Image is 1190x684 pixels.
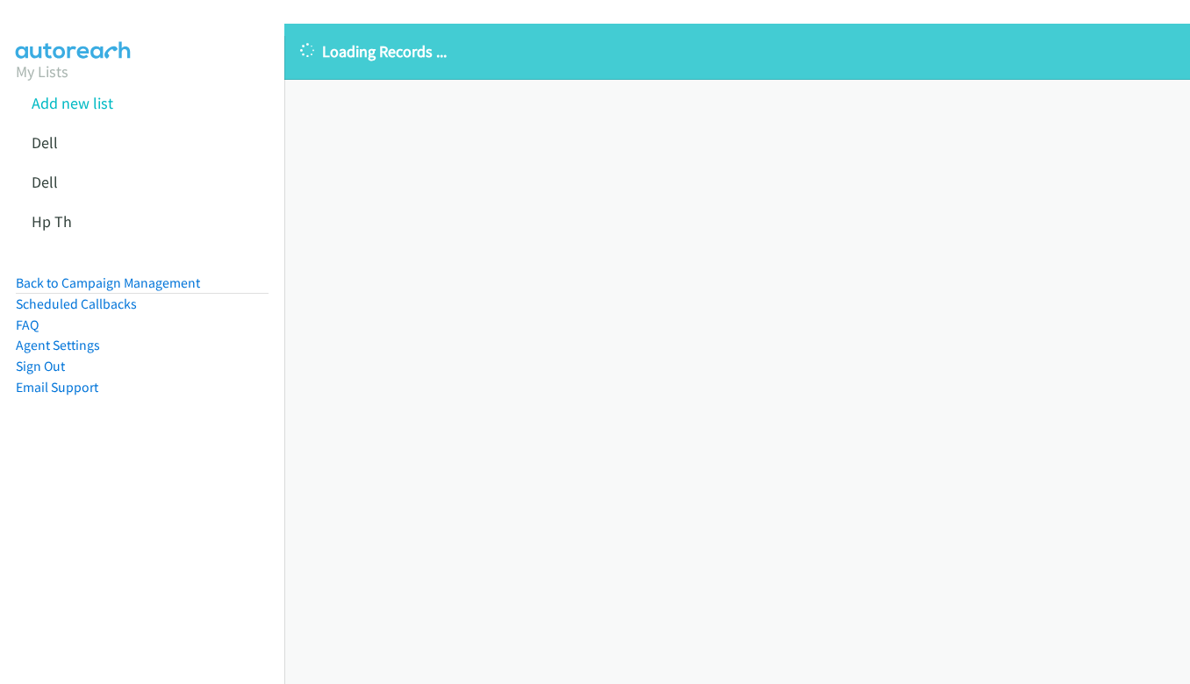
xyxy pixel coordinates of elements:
a: Hp Th [32,211,72,232]
a: Back to Campaign Management [16,274,200,291]
p: Loading Records ... [300,39,1174,63]
a: Scheduled Callbacks [16,296,137,312]
a: Sign Out [16,358,65,374]
a: Email Support [16,379,98,395]
a: Agent Settings [16,337,100,353]
a: Add new list [32,93,113,113]
a: My Lists [16,61,68,82]
a: FAQ [16,317,39,333]
a: Dell [32,132,58,153]
a: Dell [32,172,58,192]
